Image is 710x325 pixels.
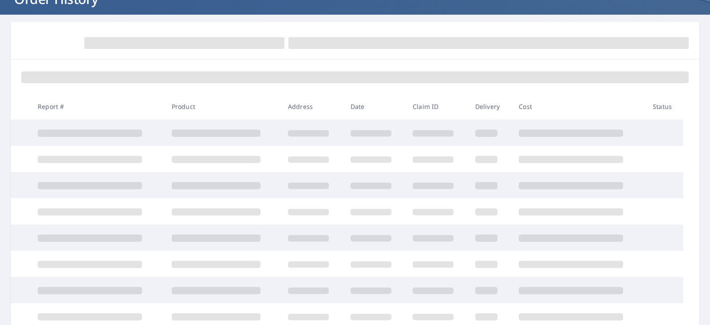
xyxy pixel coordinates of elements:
th: Claim ID [406,93,468,120]
th: Delivery [468,93,512,120]
th: Address [281,93,343,120]
th: Cost [512,93,646,120]
th: Date [343,93,406,120]
th: Product [165,93,281,120]
th: Status [646,93,683,120]
th: Report # [31,93,165,120]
